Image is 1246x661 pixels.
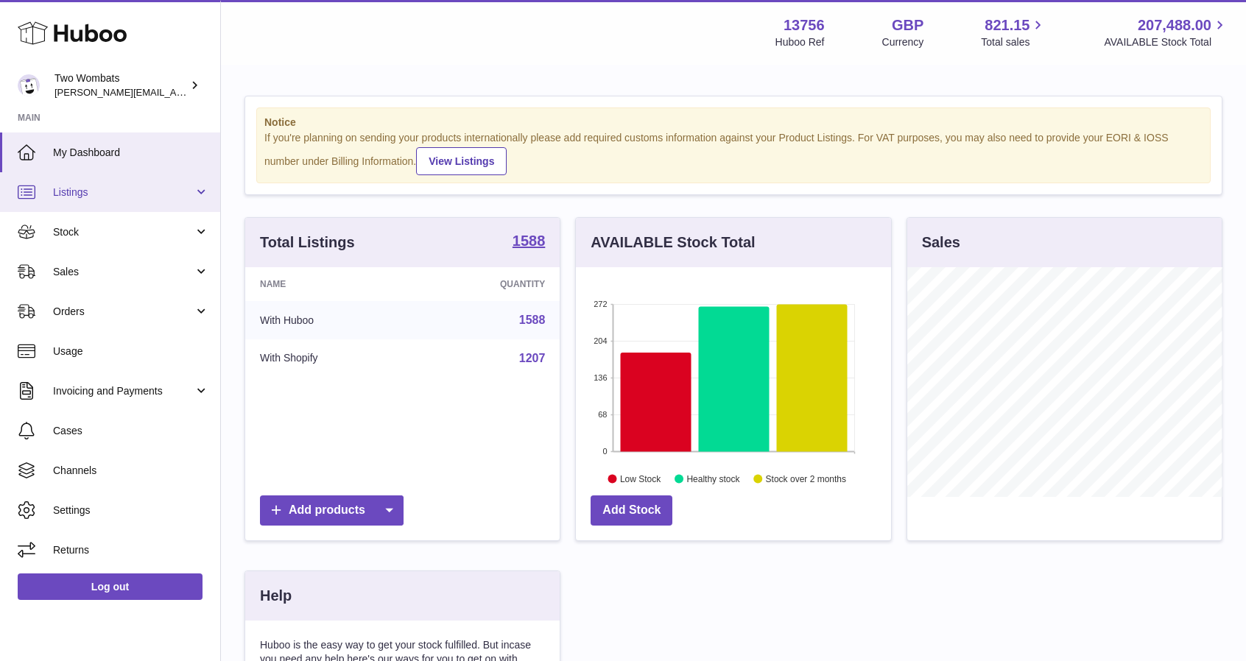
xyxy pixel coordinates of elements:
[922,233,960,252] h3: Sales
[54,86,374,98] span: [PERSON_NAME][EMAIL_ADDRESS][PERSON_NAME][DOMAIN_NAME]
[594,373,607,382] text: 136
[687,473,741,484] text: Healthy stock
[53,305,194,319] span: Orders
[245,267,415,301] th: Name
[53,464,209,478] span: Channels
[53,424,209,438] span: Cases
[260,586,292,606] h3: Help
[882,35,924,49] div: Currency
[775,35,825,49] div: Huboo Ref
[53,185,194,199] span: Listings
[260,495,404,526] a: Add products
[594,336,607,345] text: 204
[599,410,608,419] text: 68
[53,384,194,398] span: Invoicing and Payments
[260,233,355,252] h3: Total Listings
[53,225,194,239] span: Stock
[264,131,1203,175] div: If you're planning on sending your products internationally please add required customs informati...
[245,339,415,378] td: With Shopify
[620,473,661,484] text: Low Stock
[18,74,40,96] img: adam.randall@twowombats.com
[981,15,1046,49] a: 821.15 Total sales
[985,15,1029,35] span: 821.15
[591,495,672,526] a: Add Stock
[519,314,546,326] a: 1588
[53,146,209,160] span: My Dashboard
[892,15,923,35] strong: GBP
[54,71,187,99] div: Two Wombats
[415,267,560,301] th: Quantity
[1104,15,1228,49] a: 207,488.00 AVAILABLE Stock Total
[513,233,546,251] a: 1588
[53,543,209,557] span: Returns
[245,301,415,339] td: With Huboo
[519,352,546,364] a: 1207
[591,233,755,252] h3: AVAILABLE Stock Total
[1138,15,1211,35] span: 207,488.00
[416,147,507,175] a: View Listings
[1104,35,1228,49] span: AVAILABLE Stock Total
[766,473,846,484] text: Stock over 2 months
[264,116,1203,130] strong: Notice
[981,35,1046,49] span: Total sales
[603,447,608,456] text: 0
[594,300,607,308] text: 272
[53,265,194,279] span: Sales
[513,233,546,248] strong: 1588
[784,15,825,35] strong: 13756
[53,344,209,358] span: Usage
[53,503,209,517] span: Settings
[18,573,203,600] a: Log out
